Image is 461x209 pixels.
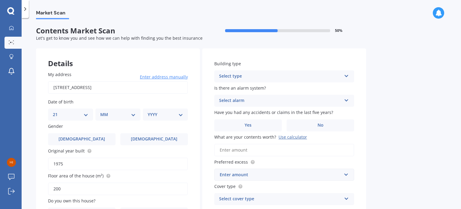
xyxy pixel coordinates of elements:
span: [DEMOGRAPHIC_DATA] [59,137,105,142]
div: Enter amount [220,171,342,178]
div: Select type [219,73,342,80]
span: Have you had any accidents or claims in the last five years? [214,110,333,115]
span: Market Scan [36,10,69,18]
span: 50 % [335,29,342,33]
input: Enter address [48,81,188,94]
input: Enter floor area [48,183,188,195]
span: Preferred excess [214,159,248,165]
span: What are your contents worth? [214,134,276,140]
span: Original year built [48,148,85,154]
div: Details [36,48,200,66]
span: Floor area of the house (m²) [48,173,104,179]
span: [DEMOGRAPHIC_DATA] [131,137,177,142]
input: Enter amount [214,144,354,156]
span: No [318,123,324,128]
div: Select cover type [219,195,342,203]
span: Building type [214,61,241,66]
span: Cover type [214,183,236,189]
span: My address [48,72,71,77]
div: Select alarm [219,97,342,104]
div: Use calculator [279,134,307,140]
span: Is there an alarm system? [214,85,266,91]
span: Contents Market Scan [36,26,201,35]
span: Do you own this house? [48,198,95,204]
span: Yes [245,123,252,128]
span: Enter address manually [140,74,188,80]
img: b93b3536db9ec2e3c21e857f5d99bd6d [7,158,16,167]
span: Gender [48,124,63,129]
span: Let's get to know you and see how we can help with finding you the best insurance [36,35,203,41]
span: Date of birth [48,99,74,105]
input: Enter year [48,158,188,170]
